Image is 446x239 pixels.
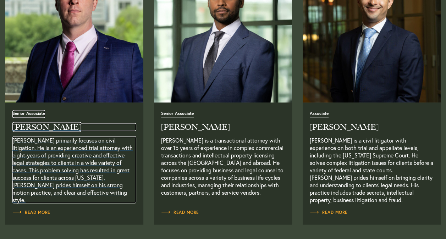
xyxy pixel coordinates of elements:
[310,123,434,131] h2: [PERSON_NAME]
[12,123,136,131] h2: [PERSON_NAME]
[161,111,194,118] span: Senior Associate
[161,110,285,203] a: Read Full Bio
[310,209,348,216] a: Read Full Bio
[12,209,50,216] a: Read Full Bio
[161,123,285,131] h2: [PERSON_NAME]
[310,110,434,203] a: Read Full Bio
[161,210,199,214] span: Read More
[12,210,50,214] span: Read More
[12,136,136,203] p: [PERSON_NAME] primarily focuses on civil litigation. He is an experienced trial attorney with eig...
[310,210,348,214] span: Read More
[161,209,199,216] a: Read Full Bio
[310,111,329,118] span: Associate
[310,136,434,203] p: [PERSON_NAME] is a civil litigator with experience on both trial and appellate levels, including ...
[12,111,45,118] span: Senior Associate
[12,110,136,203] a: Read Full Bio
[161,136,285,203] p: [PERSON_NAME] is a transactional attorney with over 15 years of experience in complex commercial ...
